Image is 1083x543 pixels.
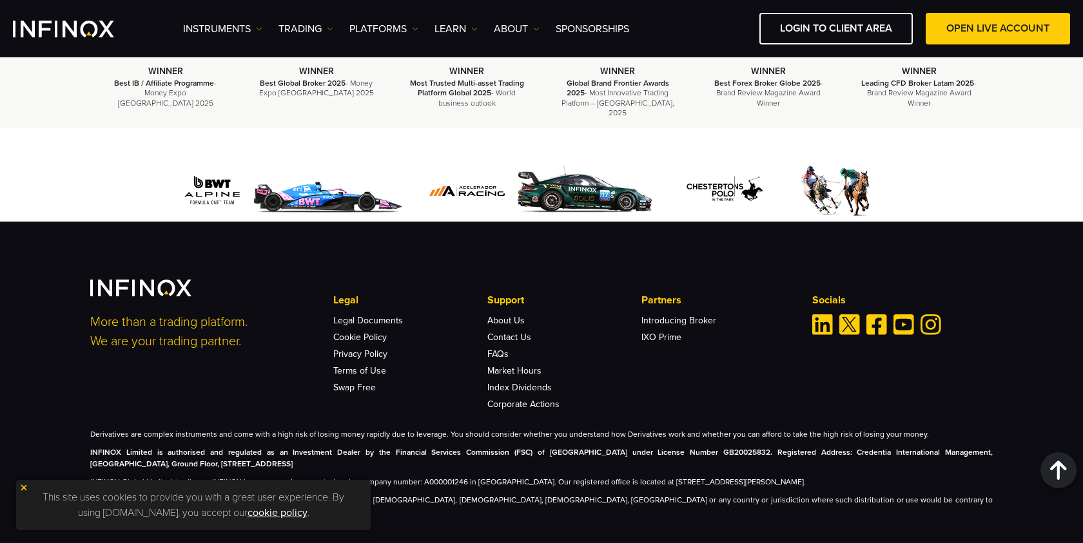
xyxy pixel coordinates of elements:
p: The information on this site is not directed at residents of [GEOGRAPHIC_DATA], [DEMOGRAPHIC_DATA... [90,494,993,517]
p: More than a trading platform. We are your trading partner. [90,312,316,351]
p: Socials [812,292,993,308]
p: - Brand Review Magazine Award Winner [709,79,828,108]
strong: INFINOX Limited is authorised and regulated as an Investment Dealer by the Financial Services Com... [90,448,993,468]
a: Index Dividends [487,382,552,393]
strong: Most Trusted Multi-asset Trading Platform Global 2025 [410,79,524,97]
img: yellow close icon [19,483,28,492]
a: cookie policy [248,506,307,519]
a: ABOUT [494,21,540,37]
a: Legal Documents [333,315,403,326]
a: IXO Prime [641,332,681,343]
a: Terms of Use [333,365,386,376]
a: INFINOX Logo [13,21,144,37]
a: Learn [434,21,478,37]
strong: WINNER [600,66,635,77]
a: Instagram [921,314,941,335]
p: Legal [333,292,487,308]
a: Contact Us [487,332,531,343]
a: Youtube [893,314,914,335]
p: Partners [641,292,795,308]
strong: Best Global Broker 2025 [260,79,346,88]
strong: Global Brand Frontier Awards 2025 [567,79,669,97]
a: Swap Free [333,382,376,393]
a: Cookie Policy [333,332,387,343]
a: Corporate Actions [487,399,560,410]
a: Market Hours [487,365,541,376]
a: About Us [487,315,525,326]
a: Facebook [866,314,887,335]
p: - Money Expo [GEOGRAPHIC_DATA] 2025 [106,79,225,108]
a: LOGIN TO CLIENT AREA [759,13,913,44]
strong: Best IB / Affiliate Programme [114,79,214,88]
a: FAQs [487,348,509,359]
strong: Best Forex Broker Globe 2025 [714,79,821,88]
strong: WINNER [148,66,183,77]
a: PLATFORMS [349,21,418,37]
a: SPONSORSHIPS [556,21,629,37]
p: Derivatives are complex instruments and come with a high risk of losing money rapidly due to leve... [90,428,993,440]
p: INFINOX Global Limited, trading as INFINOX is a company incorporated under company number: A00000... [90,476,993,488]
a: Privacy Policy [333,348,387,359]
a: TRADING [278,21,333,37]
p: - Money Expo [GEOGRAPHIC_DATA] 2025 [257,79,376,98]
p: - Brand Review Magazine Award Winner [860,79,979,108]
a: Introducing Broker [641,315,716,326]
a: Linkedin [812,314,833,335]
strong: WINNER [902,66,937,77]
a: OPEN LIVE ACCOUNT [926,13,1070,44]
strong: WINNER [449,66,484,77]
p: This site uses cookies to provide you with a great user experience. By using [DOMAIN_NAME], you a... [23,486,364,524]
strong: Leading CFD Broker Latam 2025 [861,79,974,88]
p: - World business outlook [408,79,527,108]
a: Twitter [839,314,860,335]
strong: WINNER [299,66,334,77]
p: Support [487,292,641,308]
a: Instruments [183,21,262,37]
strong: WINNER [751,66,786,77]
p: - Most Innovative Trading Platform – [GEOGRAPHIC_DATA], 2025 [558,79,677,118]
